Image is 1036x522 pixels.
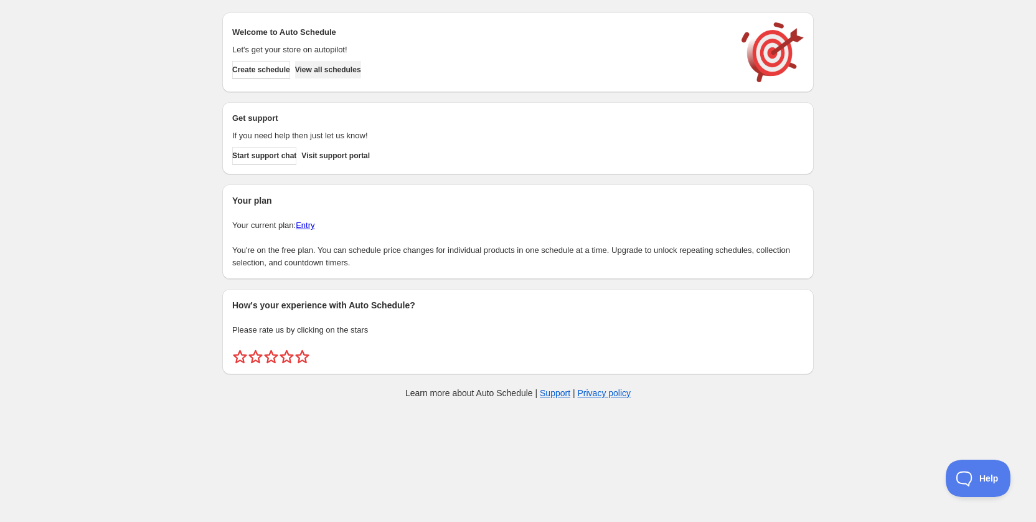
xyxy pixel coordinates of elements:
h2: How's your experience with Auto Schedule? [232,299,804,311]
p: Let's get your store on autopilot! [232,44,729,56]
a: Visit support portal [301,147,370,164]
a: Entry [296,221,314,230]
iframe: Toggle Customer Support [946,460,1011,497]
p: Please rate us by clicking on the stars [232,324,804,336]
p: Your current plan: [232,219,804,232]
a: Privacy policy [578,388,631,398]
h2: Get support [232,112,729,125]
h2: Your plan [232,194,804,207]
span: View all schedules [295,65,361,75]
button: View all schedules [295,61,361,78]
h2: Welcome to Auto Schedule [232,26,729,39]
p: Learn more about Auto Schedule | | [405,387,631,399]
a: Start support chat [232,147,296,164]
span: Create schedule [232,65,290,75]
p: If you need help then just let us know! [232,130,729,142]
span: Start support chat [232,151,296,161]
a: Support [540,388,570,398]
p: You're on the free plan. You can schedule price changes for individual products in one schedule a... [232,244,804,269]
button: Create schedule [232,61,290,78]
span: Visit support portal [301,151,370,161]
